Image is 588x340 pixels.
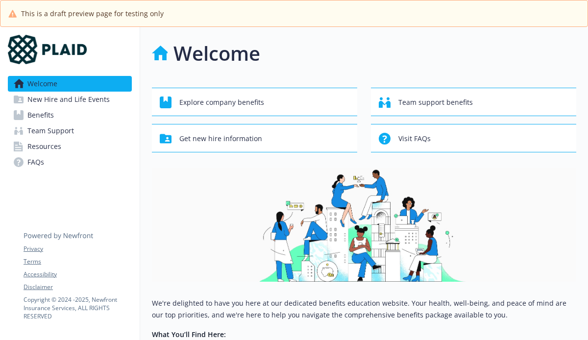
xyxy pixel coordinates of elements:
button: Team support benefits [371,88,576,116]
span: Team Support [27,123,74,139]
span: New Hire and Life Events [27,92,110,107]
a: Privacy [24,244,131,253]
button: Get new hire information [152,124,357,152]
a: Benefits [8,107,132,123]
a: Welcome [8,76,132,92]
span: This is a draft preview page for testing only [21,8,164,19]
a: Accessibility [24,270,131,279]
a: FAQs [8,154,132,170]
h1: Welcome [173,39,260,68]
span: Benefits [27,107,54,123]
span: Welcome [27,76,57,92]
a: New Hire and Life Events [8,92,132,107]
p: Copyright © 2024 - 2025 , Newfront Insurance Services, ALL RIGHTS RESERVED [24,295,131,320]
a: Team Support [8,123,132,139]
span: Explore company benefits [179,93,264,112]
strong: What You’ll Find Here: [152,330,226,339]
button: Visit FAQs [371,124,576,152]
a: Disclaimer [24,283,131,291]
span: Visit FAQs [398,129,431,148]
span: Team support benefits [398,93,473,112]
span: Resources [27,139,61,154]
button: Explore company benefits [152,88,357,116]
span: FAQs [27,154,44,170]
p: We're delighted to have you here at our dedicated benefits education website. Your health, well-b... [152,297,576,321]
a: Terms [24,257,131,266]
a: Resources [8,139,132,154]
span: Get new hire information [179,129,262,148]
img: overview page banner [152,168,576,282]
